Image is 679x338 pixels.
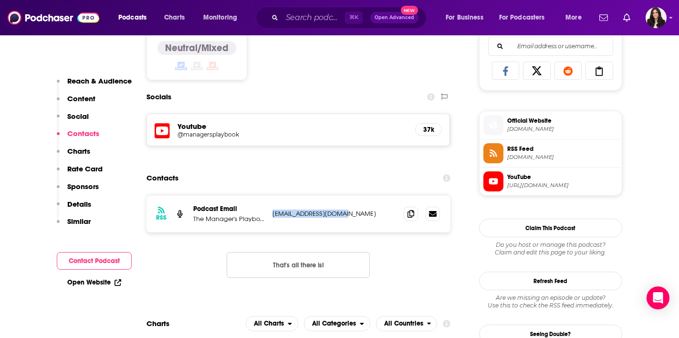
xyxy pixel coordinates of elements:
[479,241,622,249] span: Do you host or manage this podcast?
[178,122,408,131] h5: Youtube
[479,272,622,290] button: Refresh Feed
[246,316,298,331] button: open menu
[304,316,370,331] h2: Categories
[67,129,99,138] p: Contacts
[595,10,612,26] a: Show notifications dropdown
[507,116,618,125] span: Official Website
[165,42,229,54] h4: Neutral/Mixed
[57,76,132,94] button: Reach & Audience
[57,94,95,112] button: Content
[483,171,618,191] a: YouTube[URL][DOMAIN_NAME]
[272,210,397,218] p: [EMAIL_ADDRESS][DOMAIN_NAME]
[376,316,438,331] button: open menu
[479,219,622,237] button: Claim This Podcast
[479,294,622,309] div: Are we missing an episode or update? Use this to check the RSS feed immediately.
[67,147,90,156] p: Charts
[488,37,613,56] div: Search followers
[67,217,91,226] p: Similar
[254,320,284,327] span: All Charts
[507,145,618,153] span: RSS Feed
[493,10,559,25] button: open menu
[112,10,159,25] button: open menu
[370,12,418,23] button: Open AdvancedNew
[507,154,618,161] span: anchor.fm
[57,112,89,129] button: Social
[156,214,167,222] h3: RSS
[57,147,90,164] button: Charts
[67,200,91,209] p: Details
[178,131,330,138] h5: @managersplaybook
[67,76,132,85] p: Reach & Audience
[559,10,594,25] button: open menu
[118,11,146,24] span: Podcasts
[178,131,408,138] a: @managersplaybook
[227,252,370,278] button: Nothing here.
[8,9,99,27] img: Podchaser - Follow, Share and Rate Podcasts
[507,126,618,133] span: podcasters.spotify.com
[507,182,618,189] span: https://www.youtube.com/@managersplaybook
[507,173,618,181] span: YouTube
[67,182,99,191] p: Sponsors
[499,11,545,24] span: For Podcasters
[203,11,237,24] span: Monitoring
[585,62,613,80] a: Copy Link
[565,11,582,24] span: More
[146,88,171,106] h2: Socials
[554,62,582,80] a: Share on Reddit
[496,37,605,55] input: Email address or username...
[67,94,95,103] p: Content
[439,10,495,25] button: open menu
[423,126,434,134] h5: 37k
[57,129,99,147] button: Contacts
[158,10,190,25] a: Charts
[646,7,667,28] img: User Profile
[146,169,178,187] h2: Contacts
[376,316,438,331] h2: Countries
[67,112,89,121] p: Social
[483,143,618,163] a: RSS Feed[DOMAIN_NAME]
[312,320,356,327] span: All Categories
[647,286,669,309] div: Open Intercom Messenger
[384,320,423,327] span: All Countries
[265,7,436,29] div: Search podcasts, credits, & more...
[67,278,121,286] a: Open Website
[479,241,622,256] div: Claim and edit this page to your liking.
[523,62,551,80] a: Share on X/Twitter
[345,11,363,24] span: ⌘ K
[164,11,185,24] span: Charts
[197,10,250,25] button: open menu
[401,6,418,15] span: New
[57,252,132,270] button: Contact Podcast
[375,15,414,20] span: Open Advanced
[67,164,103,173] p: Rate Card
[282,10,345,25] input: Search podcasts, credits, & more...
[619,10,634,26] a: Show notifications dropdown
[483,115,618,135] a: Official Website[DOMAIN_NAME]
[646,7,667,28] span: Logged in as RebeccaShapiro
[193,205,265,213] p: Podcast Email
[193,215,265,223] p: The Manager's Playbook
[446,11,483,24] span: For Business
[57,217,91,234] button: Similar
[646,7,667,28] button: Show profile menu
[57,182,99,200] button: Sponsors
[246,316,298,331] h2: Platforms
[146,319,169,328] h2: Charts
[57,200,91,217] button: Details
[304,316,370,331] button: open menu
[492,62,520,80] a: Share on Facebook
[57,164,103,182] button: Rate Card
